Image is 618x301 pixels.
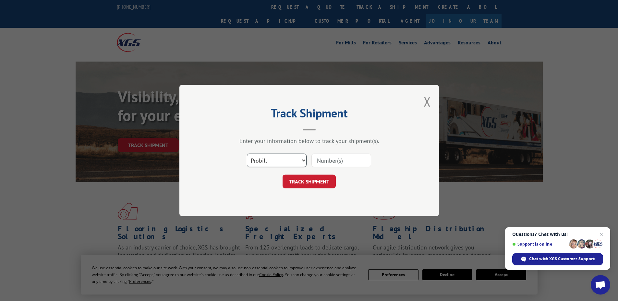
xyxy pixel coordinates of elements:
[311,154,371,167] input: Number(s)
[529,256,595,262] span: Chat with XGS Customer Support
[591,275,610,295] div: Open chat
[212,137,406,145] div: Enter your information below to track your shipment(s).
[512,242,567,247] span: Support is online
[512,253,603,265] div: Chat with XGS Customer Support
[598,230,605,238] span: Close chat
[424,93,431,110] button: Close modal
[212,109,406,121] h2: Track Shipment
[512,232,603,237] span: Questions? Chat with us!
[283,175,336,188] button: TRACK SHIPMENT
